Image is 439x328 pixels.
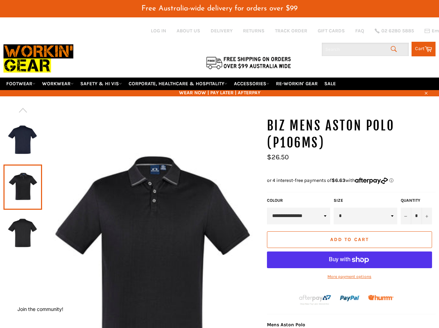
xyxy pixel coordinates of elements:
[267,117,436,152] h1: BIZ Mens Aston Polo (P106MS)
[267,198,331,203] label: COLOUR
[381,29,414,33] span: 02 6280 5885
[330,237,369,242] span: Add to Cart
[267,153,289,161] span: $26.50
[267,231,432,248] button: Add to Cart
[3,89,436,96] span: WEAR NOW | PAY LATER | AFTERPAY
[151,28,166,34] a: Log in
[368,295,393,300] img: Humm_core_logo_RGB-01_300x60px_small_195d8312-4386-4de7-b182-0ef9b6303a37.png
[322,78,339,90] a: SALE
[340,288,360,309] img: paypal.png
[267,274,432,280] a: More payment options
[3,78,38,90] a: FOOTWEAR
[267,322,305,328] strong: Mens Aston Polo
[355,27,364,34] a: FAQ
[412,42,436,56] a: Cart
[231,78,272,90] a: ACCESSORIES
[39,78,76,90] a: WORKWEAR
[78,78,125,90] a: SAFETY & HI VIS
[273,78,320,90] a: RE-WORKIN' GEAR
[334,198,397,203] label: Size
[401,208,411,224] button: Reduce item quantity by one
[126,78,230,90] a: CORPORATE, HEALTHCARE & HOSPITALITY
[211,27,233,34] a: DELIVERY
[401,198,432,203] label: Quantity
[375,29,414,33] a: 02 6280 5885
[322,43,409,56] input: Search
[298,294,332,305] img: Afterpay-Logo-on-dark-bg_large.png
[318,27,345,34] a: GIFT CARDS
[275,27,307,34] a: TRACK ORDER
[177,27,200,34] a: ABOUT US
[243,27,265,34] a: RETURNS
[17,306,63,312] button: Join the community!
[141,5,298,12] span: Free Australia-wide delivery for orders over $99
[422,208,432,224] button: Increase item quantity by one
[205,55,292,70] img: Flat $9.95 shipping Australia wide
[7,215,39,253] img: BIZ Mens Aston Polo - WORKIN GEAR
[3,40,73,77] img: Workin Gear leaders in Workwear, Safety Boots, PPE, Uniforms. Australia's No.1 in Workwear
[7,121,39,160] img: BIZ Mens Aston Polo - WORKIN GEAR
